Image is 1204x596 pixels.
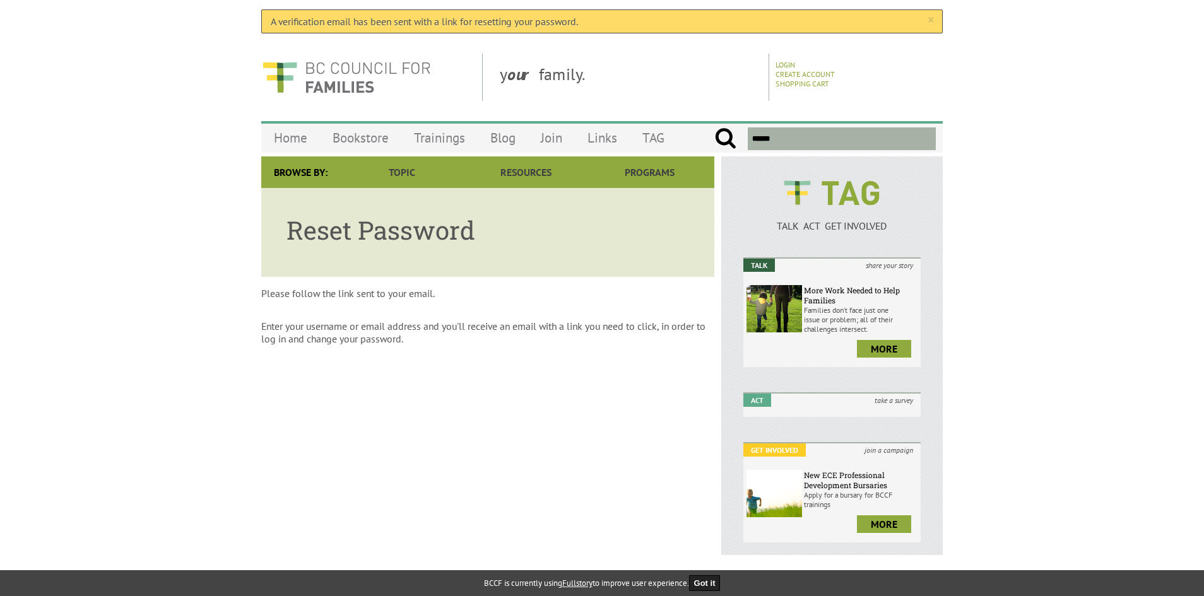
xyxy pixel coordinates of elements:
a: Shopping Cart [776,79,829,88]
em: Talk [743,259,775,272]
em: Act [743,394,771,407]
a: Home [261,123,320,153]
a: Login [776,60,795,69]
p: Enter your username or email address and you'll receive an email with a link you need to click, i... [261,320,714,345]
div: A verification email has been sent with a link for resetting your password. [261,9,943,33]
a: Resources [464,156,587,188]
h1: Reset Password [286,213,689,247]
p: TALK ACT GET INVOLVED [743,219,921,232]
input: Submit [714,127,736,150]
a: Links [575,123,630,153]
a: Join [528,123,575,153]
a: Trainings [401,123,478,153]
strong: our [507,64,539,85]
a: more [857,340,911,358]
a: TAG [630,123,677,153]
div: y family. [490,54,769,101]
a: × [928,14,933,26]
a: Fullstory [562,578,593,588]
p: Families don’t face just one issue or problem; all of their challenges intersect. [804,305,918,334]
i: share your story [858,259,921,272]
a: TALK ACT GET INVOLVED [743,207,921,232]
a: Blog [478,123,528,153]
i: take a survey [867,394,921,407]
a: Bookstore [320,123,401,153]
img: BC Council for FAMILIES [261,54,432,101]
a: Create Account [776,69,835,79]
img: BCCF's TAG Logo [775,169,888,217]
i: join a campaign [857,443,921,457]
a: more [857,515,911,533]
em: Get Involved [743,443,806,457]
a: Programs [588,156,712,188]
a: Topic [340,156,464,188]
p: Please follow the link sent to your email. [261,287,714,300]
h6: More Work Needed to Help Families [804,285,918,305]
h6: New ECE Professional Development Bursaries [804,470,918,490]
button: Got it [689,575,721,591]
p: Apply for a bursary for BCCF trainings [804,490,918,509]
div: Browse By: [261,156,340,188]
